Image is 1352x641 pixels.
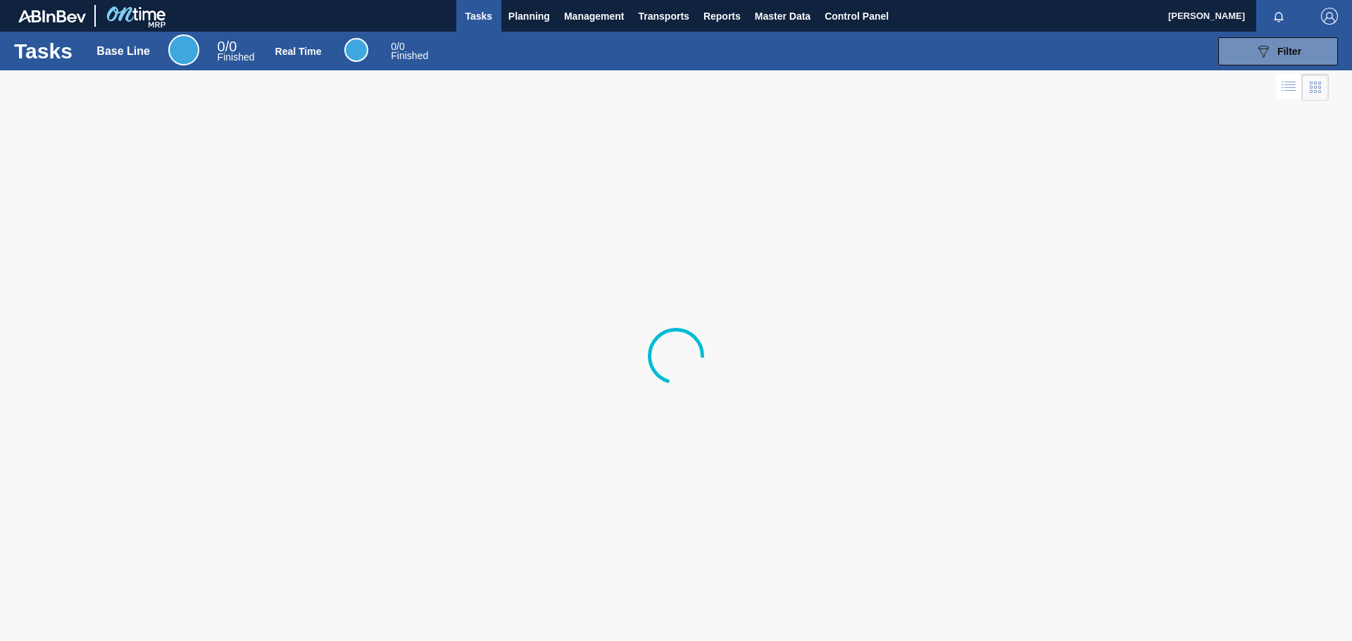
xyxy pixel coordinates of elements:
img: TNhmsLtSVTkK8tSr43FrP2fwEKptu5GPRR3wAAAABJRU5ErkJggg== [18,10,86,23]
span: Tasks [463,8,494,25]
span: Filter [1277,46,1301,57]
span: / 0 [218,39,237,54]
h1: Tasks [14,43,76,59]
div: Real Time [344,38,368,62]
span: Transports [639,8,689,25]
div: Base Line [168,34,199,65]
span: / 0 [391,41,404,52]
span: Control Panel [825,8,889,25]
div: Real Time [275,46,322,57]
button: Filter [1218,37,1338,65]
span: Finished [391,50,428,61]
span: Planning [508,8,550,25]
div: Base Line [218,41,255,62]
span: Reports [703,8,741,25]
span: Master Data [755,8,810,25]
div: Real Time [391,42,428,61]
button: Notifications [1256,6,1301,26]
img: Logout [1321,8,1338,25]
span: 0 [391,41,396,52]
div: Base Line [96,45,150,58]
span: 0 [218,39,225,54]
span: Finished [218,51,255,63]
span: Management [564,8,625,25]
